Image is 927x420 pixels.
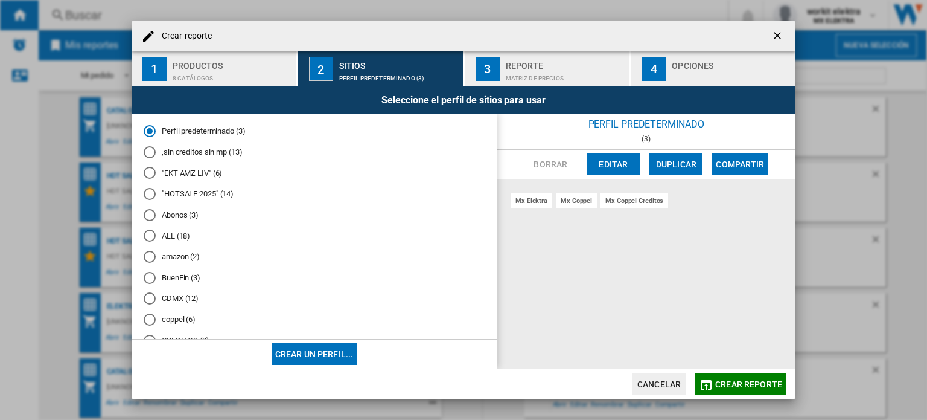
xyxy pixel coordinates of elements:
[339,69,458,82] div: Perfil predeterminado (3)
[771,30,786,44] ng-md-icon: getI18NText('BUTTONS.CLOSE_DIALOG')
[298,51,464,86] button: 2 Sitios Perfil predeterminado (3)
[511,193,552,208] div: mx elektra
[309,57,333,81] div: 2
[600,193,668,208] div: mx coppel creditos
[506,69,625,82] div: Matriz de precios
[556,193,597,208] div: mx coppel
[712,153,768,175] button: Compartir
[132,86,795,114] div: Seleccione el perfil de sitios para usar
[144,189,485,200] md-radio-button: "HOTSALE 2025" (14)
[631,51,795,86] button: 4 Opciones
[144,272,485,283] md-radio-button: BuenFin (3)
[642,57,666,81] div: 4
[524,153,577,175] button: Borrar
[649,153,702,175] button: Duplicar
[144,335,485,346] md-radio-button: CREDITOS (3)
[766,24,791,48] button: getI18NText('BUTTONS.CLOSE_DIALOG')
[173,69,291,82] div: 8 catálogos
[339,56,458,69] div: Sitios
[632,373,686,395] button: Cancelar
[587,153,640,175] button: Editar
[497,135,795,143] div: (3)
[144,209,485,221] md-radio-button: Abonos (3)
[132,51,298,86] button: 1 Productos 8 catálogos
[144,251,485,263] md-radio-button: amazon (2)
[144,167,485,179] md-radio-button: "EKT AMZ LIV" (6)
[144,314,485,326] md-radio-button: coppel (6)
[465,51,631,86] button: 3 Reporte Matriz de precios
[156,30,212,42] h4: Crear reporte
[476,57,500,81] div: 3
[142,57,167,81] div: 1
[497,114,795,135] div: Perfil predeterminado
[144,146,485,158] md-radio-button: ,sin creditos sin mp (13)
[144,293,485,305] md-radio-button: CDMX (12)
[506,56,625,69] div: Reporte
[715,380,782,389] span: Crear reporte
[144,126,485,137] md-radio-button: Perfil predeterminado (3)
[173,56,291,69] div: Productos
[272,343,357,365] button: Crear un perfil...
[144,230,485,242] md-radio-button: ALL (18)
[695,373,786,395] button: Crear reporte
[672,56,791,69] div: Opciones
